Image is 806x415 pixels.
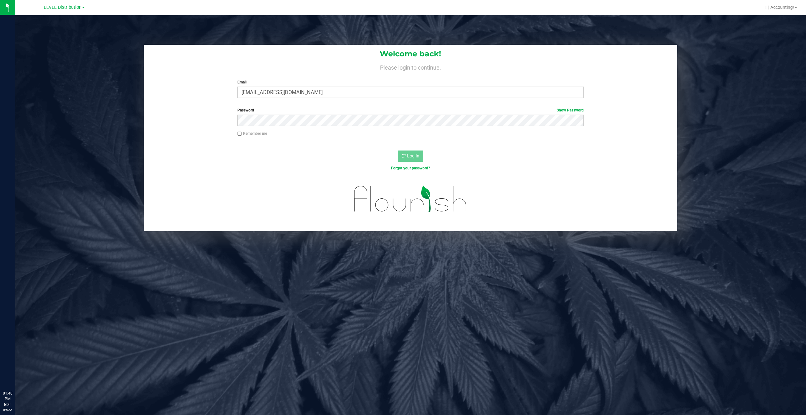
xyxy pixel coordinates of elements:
span: LEVEL Distribution [44,5,82,10]
h1: Welcome back! [144,50,678,58]
a: Forgot your password? [391,166,430,170]
a: Show Password [557,108,584,112]
label: Email [237,79,584,85]
span: Password [237,108,254,112]
h4: Please login to continue. [144,63,678,71]
span: Log In [407,153,419,158]
button: Log In [398,151,423,162]
p: 09/22 [3,407,12,412]
input: Remember me [237,132,242,136]
span: Hi, Accounting! [764,5,794,10]
p: 01:40 PM EDT [3,390,12,407]
img: flourish_logo.svg [344,178,477,220]
label: Remember me [237,131,267,136]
